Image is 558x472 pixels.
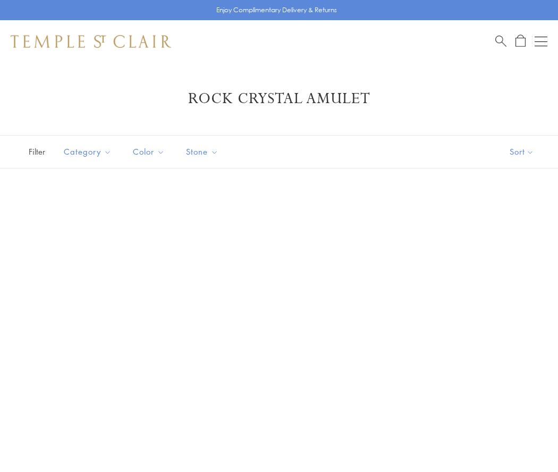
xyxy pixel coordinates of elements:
[11,35,171,48] img: Temple St. Clair
[515,35,526,48] a: Open Shopping Bag
[178,140,226,164] button: Stone
[535,35,547,48] button: Open navigation
[216,5,337,15] p: Enjoy Complimentary Delivery & Returns
[125,140,173,164] button: Color
[56,140,120,164] button: Category
[58,145,120,158] span: Category
[27,89,531,108] h1: Rock Crystal Amulet
[181,145,226,158] span: Stone
[128,145,173,158] span: Color
[486,136,558,168] button: Show sort by
[495,35,506,48] a: Search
